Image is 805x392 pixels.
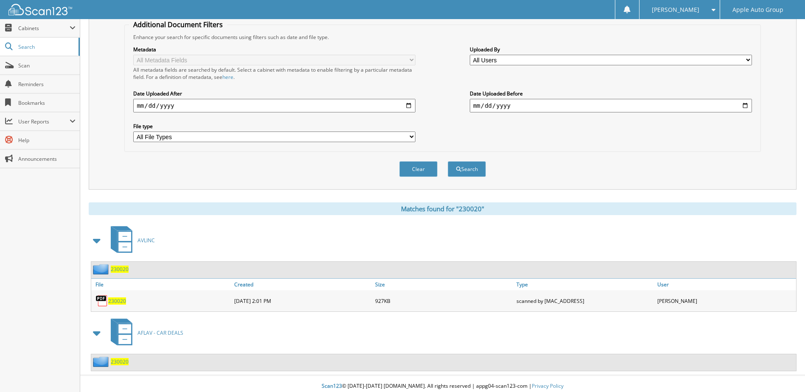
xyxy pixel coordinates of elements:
[133,99,415,112] input: start
[129,20,227,29] legend: Additional Document Filters
[18,137,76,144] span: Help
[129,34,756,41] div: Enhance your search for specific documents using filters such as date and file type.
[655,292,796,309] div: [PERSON_NAME]
[514,292,655,309] div: scanned by [MAC_ADDRESS]
[322,382,342,389] span: Scan123
[18,43,74,50] span: Search
[137,329,183,336] span: AFLAV - CAR DEALS
[470,99,752,112] input: end
[111,358,129,365] a: 230020
[448,161,486,177] button: Search
[137,237,155,244] span: AVLINC
[93,264,111,274] img: folder2.png
[111,266,129,273] a: 230020
[514,279,655,290] a: Type
[232,279,373,290] a: Created
[95,294,108,307] img: PDF.png
[532,382,564,389] a: Privacy Policy
[763,351,805,392] iframe: Chat Widget
[18,62,76,69] span: Scan
[18,118,70,125] span: User Reports
[89,202,797,215] div: Matches found for "230020"
[222,73,233,81] a: here
[93,356,111,367] img: folder2.png
[18,155,76,162] span: Announcements
[732,7,783,12] span: Apple Auto Group
[655,279,796,290] a: User
[232,292,373,309] div: [DATE] 2:01 PM
[373,279,514,290] a: Size
[18,25,70,32] span: Cabinets
[470,90,752,97] label: Date Uploaded Before
[18,99,76,106] span: Bookmarks
[91,279,232,290] a: File
[133,66,415,81] div: All metadata fields are searched by default. Select a cabinet with metadata to enable filtering b...
[399,161,438,177] button: Clear
[108,297,126,305] a: 230020
[133,90,415,97] label: Date Uploaded After
[8,4,72,15] img: scan123-logo-white.svg
[106,224,155,257] a: AVLINC
[18,81,76,88] span: Reminders
[470,46,752,53] label: Uploaded By
[373,292,514,309] div: 927KB
[106,316,183,350] a: AFLAV - CAR DEALS
[133,46,415,53] label: Metadata
[652,7,699,12] span: [PERSON_NAME]
[133,123,415,130] label: File type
